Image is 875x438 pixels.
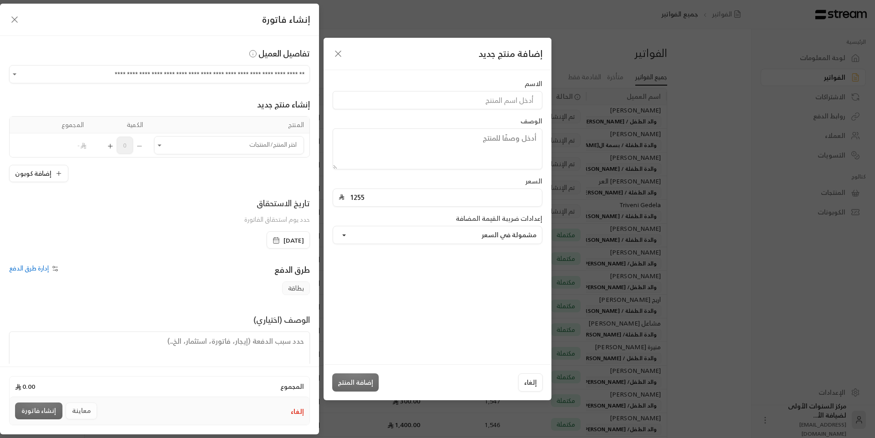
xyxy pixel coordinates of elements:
[333,226,542,244] button: مشمولة في السعر
[525,79,542,88] label: الاسم
[479,46,542,61] span: إضافة منتج جديد
[518,373,543,392] button: إلغاء
[345,189,536,206] input: أدخل سعر المنتج
[520,117,542,126] label: الوصف
[456,214,542,223] label: إعدادات ضريبة القيمة المضافة
[525,177,542,186] label: السعر
[333,91,542,109] input: أدخل اسم المنتج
